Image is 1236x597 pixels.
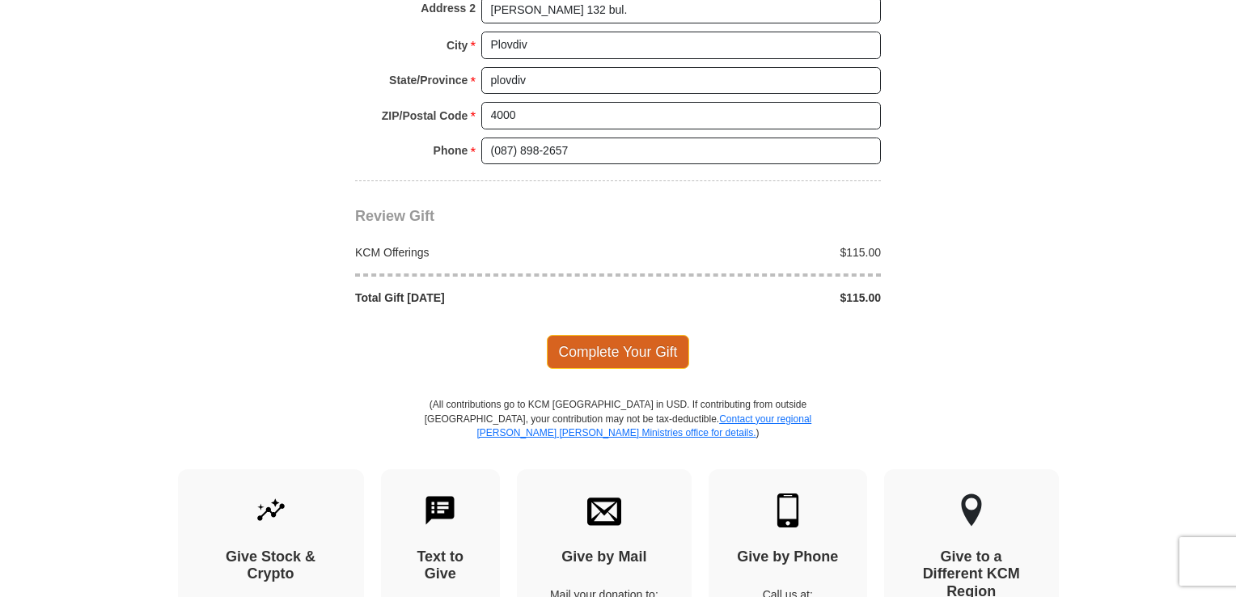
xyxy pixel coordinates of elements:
[587,493,621,527] img: envelope.svg
[423,493,457,527] img: text-to-give.svg
[737,548,839,566] h4: Give by Phone
[254,493,288,527] img: give-by-stock.svg
[618,244,890,260] div: $115.00
[545,548,663,566] h4: Give by Mail
[547,335,690,369] span: Complete Your Gift
[771,493,805,527] img: mobile.svg
[206,548,336,583] h4: Give Stock & Crypto
[347,290,619,306] div: Total Gift [DATE]
[960,493,983,527] img: other-region
[476,413,811,438] a: Contact your regional [PERSON_NAME] [PERSON_NAME] Ministries office for details.
[382,104,468,127] strong: ZIP/Postal Code
[618,290,890,306] div: $115.00
[409,548,472,583] h4: Text to Give
[347,244,619,260] div: KCM Offerings
[434,139,468,162] strong: Phone
[389,69,468,91] strong: State/Province
[447,34,468,57] strong: City
[424,398,812,468] p: (All contributions go to KCM [GEOGRAPHIC_DATA] in USD. If contributing from outside [GEOGRAPHIC_D...
[355,208,434,224] span: Review Gift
